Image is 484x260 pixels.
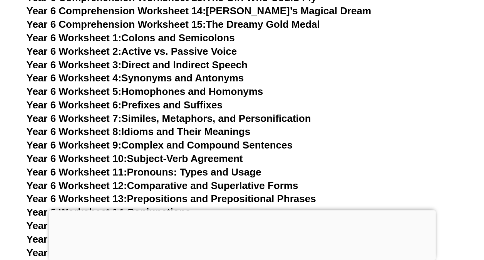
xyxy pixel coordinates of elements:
[27,46,237,57] a: Year 6 Worksheet 2:Active vs. Passive Voice
[27,126,250,137] a: Year 6 Worksheet 8:Idioms and Their Meanings
[27,126,122,137] span: Year 6 Worksheet 8:
[27,139,293,151] a: Year 6 Worksheet 9:Complex and Compound Sentences
[27,139,122,151] span: Year 6 Worksheet 9:
[27,99,223,111] a: Year 6 Worksheet 6:Prefixes and Suffixes
[27,206,127,218] span: Year 6 Worksheet 14:
[27,113,122,124] span: Year 6 Worksheet 7:
[27,86,263,97] a: Year 6 Worksheet 5:Homophones and Homonyms
[27,46,122,57] span: Year 6 Worksheet 2:
[27,5,206,17] span: Year 6 Comprehension Worksheet 14:
[356,173,484,260] iframe: Chat Widget
[27,193,316,204] a: Year 6 Worksheet 13:Prepositions and Prepositional Phrases
[27,113,311,124] a: Year 6 Worksheet 7:Similes, Metaphors, and Personification
[27,193,127,204] span: Year 6 Worksheet 13:
[27,99,122,111] span: Year 6 Worksheet 6:
[27,72,244,84] a: Year 6 Worksheet 4:Synonyms and Antonyms
[27,86,122,97] span: Year 6 Worksheet 5:
[27,19,320,30] a: Year 6 Comprehension Worksheet 15:The Dreamy Gold Medal
[27,220,127,231] span: Year 6 Worksheet 15:
[27,180,298,191] a: Year 6 Worksheet 12:Comparative and Superlative Forms
[27,153,127,164] span: Year 6 Worksheet 10:
[27,180,127,191] span: Year 6 Worksheet 12:
[27,153,243,164] a: Year 6 Worksheet 10:Subject-Verb Agreement
[27,220,271,231] a: Year 6 Worksheet 15:Identifying and Using Adverbs
[27,32,122,44] span: Year 6 Worksheet 1:
[27,72,122,84] span: Year 6 Worksheet 4:
[27,5,371,17] a: Year 6 Comprehension Worksheet 14:[PERSON_NAME]’s Magical Dream
[27,233,127,245] span: Year 6 Worksheet 16:
[27,166,261,178] a: Year 6 Worksheet 11:Pronouns: Types and Usage
[27,247,127,258] span: Year 6 Worksheet 17:
[27,32,235,44] a: Year 6 Worksheet 1:Colons and Semicolons
[49,210,435,258] iframe: Advertisement
[27,166,127,178] span: Year 6 Worksheet 11:
[27,19,206,30] span: Year 6 Comprehension Worksheet 15:
[27,206,191,218] a: Year 6 Worksheet 14:Conjunctions
[27,247,290,258] a: Year 6 Worksheet 17:Spelling Rules: Common Mistakes
[27,59,248,71] a: Year 6 Worksheet 3:Direct and Indirect Speech
[27,233,281,245] a: Year 6 Worksheet 16:Simple, Continuous, and Perfect
[27,59,122,71] span: Year 6 Worksheet 3:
